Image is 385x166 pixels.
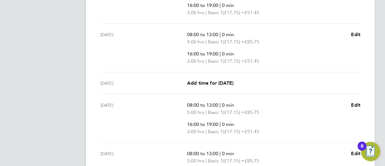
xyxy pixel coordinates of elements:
span: 3.00 hrs [187,58,204,64]
span: 5.00 hrs [187,109,204,115]
span: | [220,102,221,108]
span: £51.45 [245,129,259,134]
div: [DATE] [100,102,187,135]
a: Edit [351,150,360,157]
span: 16:00 to 19:00 [187,121,218,127]
span: (£17.15) = [223,58,245,64]
span: (£17.15) = [223,39,245,45]
span: 5.00 hrs [187,39,204,45]
span: Basic 1 [208,9,223,16]
span: 0 min [222,121,234,127]
span: | [220,51,221,57]
span: | [205,109,207,115]
span: Basic 1 [208,58,223,65]
span: Add time for [DATE] [187,80,233,86]
span: £51.45 [245,10,259,15]
a: Add time for [DATE] [187,80,233,87]
span: 08:00 to 13:00 [187,102,218,108]
span: Edit [351,102,360,108]
span: Basic 1 [208,128,223,135]
span: 08:00 to 13:00 [187,32,218,37]
span: | [205,10,207,15]
span: | [220,32,221,37]
span: | [205,39,207,45]
span: 3.00 hrs [187,129,204,134]
span: Edit [351,32,360,37]
span: | [205,129,207,134]
span: (£17.15) = [223,10,245,15]
span: 3.00 hrs [187,10,204,15]
button: Open Resource Center, 8 new notifications [361,142,380,161]
span: Basic 1 [208,109,223,116]
span: 0 min [222,102,234,108]
span: Basic 1 [208,157,223,164]
span: 16:00 to 19:00 [187,51,218,57]
span: | [220,2,221,8]
span: | [220,121,221,127]
div: [DATE] [100,80,187,87]
span: | [220,151,221,156]
span: 5.00 hrs [187,158,204,164]
span: £51.45 [245,58,259,64]
span: 0 min [222,2,234,8]
span: £85.75 [245,39,259,45]
span: (£17.15) = [223,129,245,134]
span: £85.75 [245,158,259,164]
div: 8 [361,146,363,154]
span: (£17.15) = [223,109,245,115]
span: 0 min [222,151,234,156]
a: Edit [351,31,360,38]
span: 0 min [222,32,234,37]
span: Basic 1 [208,38,223,45]
span: 16:00 to 19:00 [187,2,218,8]
span: £85.75 [245,109,259,115]
span: Edit [351,151,360,156]
div: [DATE] [100,31,187,65]
span: 08:00 to 13:00 [187,151,218,156]
span: (£17.15) = [223,158,245,164]
a: Edit [351,102,360,109]
span: | [205,58,207,64]
span: | [205,158,207,164]
span: 0 min [222,51,234,57]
